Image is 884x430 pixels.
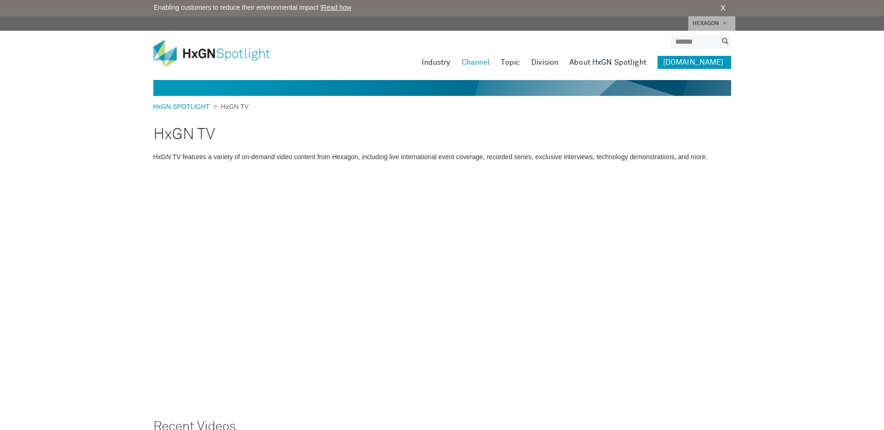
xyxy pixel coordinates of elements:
[422,56,451,69] a: Industry
[462,56,490,69] a: Channel
[153,153,731,161] p: HxGN TV features a variety of on-demand video content from Hexagon, including live international ...
[153,103,213,110] a: HxGN SPOTLIGHT
[322,4,351,11] a: Read how
[720,3,726,14] a: X
[688,16,735,31] a: HEXAGON
[501,56,520,69] a: Topic
[658,56,731,69] a: [DOMAIN_NAME]
[569,56,646,69] a: About HxGN Spotlight
[531,56,558,69] a: Division
[154,3,351,13] span: Enabling customers to reduce their environmental impact |
[153,40,284,67] img: HxGN Spotlight
[153,102,249,112] div: >
[217,103,249,110] span: HxGN TV
[153,119,731,150] h2: HxGN TV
